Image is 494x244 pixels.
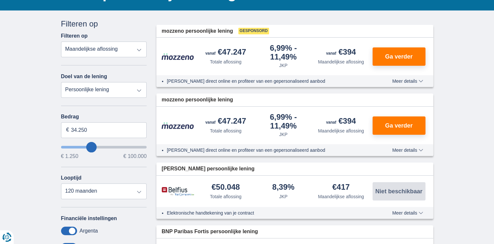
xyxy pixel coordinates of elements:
div: €47.247 [205,117,246,126]
label: Bedrag [61,114,147,120]
span: mozzeno persoonlijke lening [162,27,233,35]
span: [PERSON_NAME] persoonlijke lening [162,165,254,173]
button: Meer details [387,78,428,84]
label: Filteren op [61,33,88,39]
span: mozzeno persoonlijke lening [162,96,233,104]
div: Filteren op [61,18,147,29]
div: 8,39% [272,183,295,192]
span: Ga verder [385,123,412,129]
div: 6,99% [257,113,310,130]
div: Totale aflossing [210,193,242,200]
label: Doel van de lening [61,74,107,79]
div: €394 [326,48,356,57]
span: Meer details [392,79,423,83]
label: Looptijd [61,175,82,181]
label: Argenta [80,228,98,234]
span: Gesponsord [238,28,269,34]
li: [PERSON_NAME] direct online en profiteer van een gepersonaliseerd aanbod [167,78,368,84]
button: Ga verder [373,47,425,66]
span: Niet beschikbaar [375,188,422,194]
div: JKP [279,62,288,69]
li: Elektronische handtekening van je contract [167,210,368,216]
div: Totale aflossing [210,128,242,134]
span: € 1.250 [61,154,78,159]
li: [PERSON_NAME] direct online en profiteer van een gepersonaliseerd aanbod [167,147,368,153]
span: BNP Paribas Fortis persoonlijke lening [162,228,258,235]
div: Totale aflossing [210,59,242,65]
span: € [66,126,69,134]
img: product.pl.alt Mozzeno [162,122,194,129]
div: €50.048 [212,183,240,192]
label: Financiële instellingen [61,216,117,221]
div: Maandelijkse aflossing [318,59,364,65]
span: Meer details [392,211,423,215]
img: product.pl.alt Belfius [162,187,194,196]
button: Meer details [387,210,428,216]
button: Niet beschikbaar [373,182,425,200]
div: €47.247 [205,48,246,57]
span: € 100.000 [123,154,147,159]
span: Ga verder [385,54,412,60]
input: wantToBorrow [61,146,147,148]
div: JKP [279,131,288,138]
div: JKP [279,193,288,200]
button: Ga verder [373,116,425,135]
img: product.pl.alt Mozzeno [162,53,194,60]
div: €417 [332,183,350,192]
div: Maandelijkse aflossing [318,193,364,200]
div: €394 [326,117,356,126]
button: Meer details [387,148,428,153]
div: Maandelijkse aflossing [318,128,364,134]
span: Meer details [392,148,423,152]
div: 6,99% [257,44,310,61]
